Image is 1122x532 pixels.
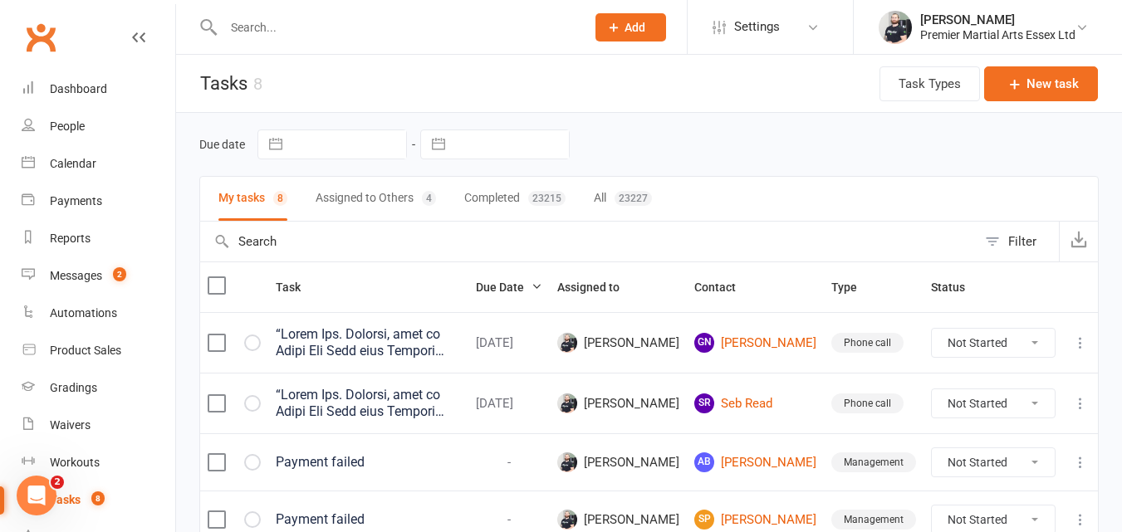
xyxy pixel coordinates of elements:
[22,71,175,108] a: Dashboard
[22,220,175,257] a: Reports
[557,333,577,353] img: Callum Chuck
[920,27,1075,42] div: Premier Martial Arts Essex Ltd
[273,191,287,206] div: 8
[694,333,714,353] span: GN
[557,452,577,472] img: Callum Chuck
[831,333,904,353] div: Phone call
[879,11,912,44] img: thumb_image1616261423.png
[50,232,91,245] div: Reports
[694,510,714,530] span: SP
[22,145,175,183] a: Calendar
[50,306,117,320] div: Automations
[557,510,679,530] span: [PERSON_NAME]
[218,16,574,39] input: Search...
[557,510,577,530] img: Callum Chuck
[734,8,780,46] span: Settings
[557,281,638,294] span: Assigned to
[931,277,983,297] button: Status
[422,191,436,206] div: 4
[218,177,287,221] button: My tasks8
[879,66,980,101] button: Task Types
[694,333,816,353] a: GN[PERSON_NAME]
[51,476,64,489] span: 2
[91,491,105,505] span: 8
[50,418,91,432] div: Waivers
[476,336,542,350] div: [DATE]
[615,191,652,206] div: 23227
[50,120,85,133] div: People
[476,397,542,411] div: [DATE]
[528,191,566,206] div: 23215
[22,369,175,407] a: Gradings
[557,393,679,413] span: [PERSON_NAME]
[113,267,126,281] span: 2
[199,138,245,151] label: Due date
[931,281,983,294] span: Status
[476,277,542,297] button: Due Date
[594,177,652,221] button: All23227
[22,295,175,332] a: Automations
[50,456,100,469] div: Workouts
[557,277,638,297] button: Assigned to
[22,257,175,295] a: Messages 2
[22,444,175,481] a: Workouts
[625,21,645,34] span: Add
[50,493,81,506] div: Tasks
[831,452,916,472] div: Management
[920,12,1075,27] div: [PERSON_NAME]
[22,183,175,220] a: Payments
[984,66,1098,101] button: New task
[977,222,1059,261] button: Filter
[557,452,679,472] span: [PERSON_NAME]
[694,510,816,530] a: SP[PERSON_NAME]
[694,281,754,294] span: Contact
[557,333,679,353] span: [PERSON_NAME]
[200,222,977,261] input: Search
[22,332,175,369] a: Product Sales
[476,281,542,294] span: Due Date
[831,510,916,530] div: Management
[831,277,875,297] button: Type
[316,177,436,221] button: Assigned to Others4
[694,393,714,413] span: SR
[276,277,319,297] button: Task
[464,177,566,221] button: Completed23215
[50,194,102,207] div: Payments
[557,393,577,413] img: Callum Chuck
[20,17,61,58] a: Clubworx
[831,281,875,294] span: Type
[50,82,107,95] div: Dashboard
[50,344,121,357] div: Product Sales
[694,277,754,297] button: Contact
[50,381,97,394] div: Gradings
[694,393,816,413] a: SRSeb Read
[22,108,175,145] a: People
[831,393,904,413] div: Phone call
[476,513,542,527] div: -
[22,481,175,519] a: Tasks 8
[50,269,102,282] div: Messages
[276,326,461,359] div: “Lorem Ips. Dolorsi, amet co Adipi Eli Sedd eius Tempori Utlabor Etdo, ma aliq e admi veni qu nos...
[276,281,319,294] span: Task
[276,511,461,528] div: Payment failed
[694,452,816,472] a: AB[PERSON_NAME]
[276,387,461,420] div: “Lorem Ips. Dolorsi, amet co Adipi Eli Sedd eius Tempori Utlabor Etdo, ma aliq e admi veni qu nos...
[694,452,714,472] span: AB
[1008,232,1036,251] div: Filter
[595,13,666,41] button: Add
[253,74,262,94] div: 8
[22,407,175,444] a: Waivers
[276,454,461,471] div: Payment failed
[17,476,56,515] iframe: Intercom live chat
[476,456,542,470] div: -
[176,55,262,112] h1: Tasks
[50,157,96,170] div: Calendar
